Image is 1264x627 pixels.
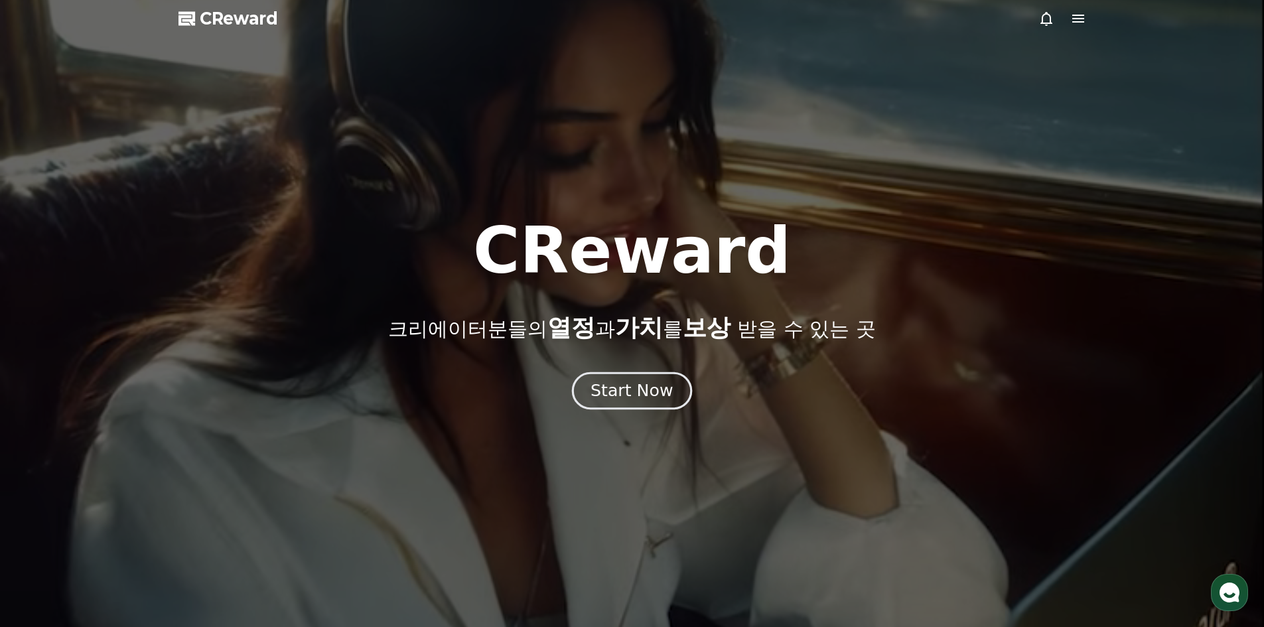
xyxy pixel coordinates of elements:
[615,314,663,341] span: 가치
[591,380,673,402] div: Start Now
[575,386,689,399] a: Start Now
[547,314,595,341] span: 열정
[473,219,791,283] h1: CReward
[388,314,875,341] p: 크리에이터분들의 과 를 받을 수 있는 곳
[4,421,88,454] a: 홈
[200,8,278,29] span: CReward
[683,314,731,341] span: 보상
[205,441,221,451] span: 설정
[171,421,255,454] a: 설정
[42,441,50,451] span: 홈
[572,372,692,409] button: Start Now
[121,441,137,452] span: 대화
[178,8,278,29] a: CReward
[88,421,171,454] a: 대화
